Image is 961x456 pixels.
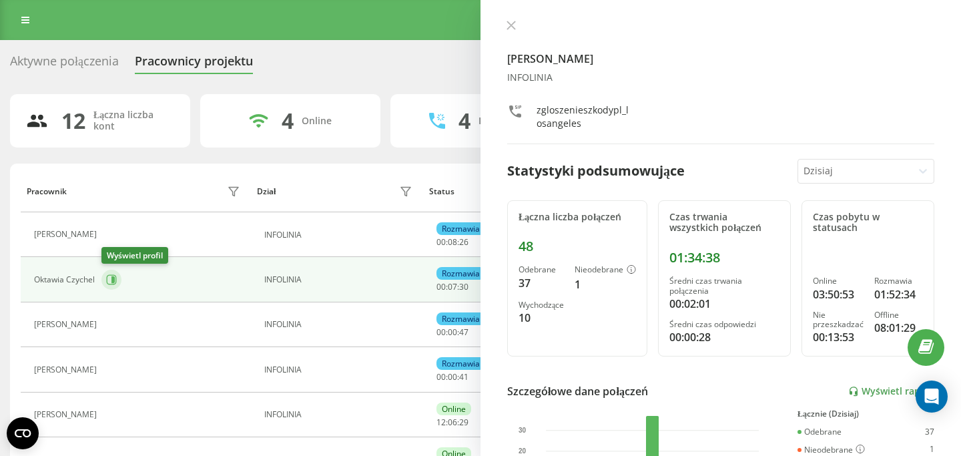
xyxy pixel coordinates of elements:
span: 00 [436,281,446,292]
span: 30 [459,281,468,292]
div: Online [813,276,864,286]
div: [PERSON_NAME] [34,230,100,239]
div: 00:00:28 [669,329,779,345]
div: [PERSON_NAME] [34,320,100,329]
span: 07 [448,281,457,292]
span: 47 [459,326,468,338]
text: 20 [519,447,527,455]
div: INFOLINIA [264,230,416,240]
div: 4 [458,108,470,134]
div: Rozmawia [436,312,485,325]
text: 30 [519,427,527,434]
div: Online [436,403,471,415]
div: 01:52:34 [874,286,923,302]
div: Status [429,187,454,196]
div: [PERSON_NAME] [34,365,100,375]
span: 00 [436,371,446,383]
div: Rozmawia [436,357,485,370]
div: Pracownik [27,187,67,196]
span: 29 [459,417,468,428]
div: Rozmawia [436,267,485,280]
div: Szczegółowe dane połączeń [507,383,648,399]
div: 37 [519,275,564,291]
div: Średni czas odpowiedzi [669,320,779,329]
div: 10 [519,310,564,326]
a: Wyświetl raport [848,386,934,397]
span: 00 [448,326,457,338]
div: 37 [925,427,934,437]
div: 03:50:53 [813,286,864,302]
div: Łącznie (Dzisiaj) [797,409,934,419]
span: 12 [436,417,446,428]
div: Nie przeszkadzać [813,310,864,330]
span: 41 [459,371,468,383]
div: 01:34:38 [669,250,779,266]
div: Czas trwania wszystkich połączeń [669,212,779,234]
div: Łączna liczba kont [93,109,174,132]
div: Rozmawia [874,276,923,286]
div: : : [436,418,468,427]
div: 12 [61,108,85,134]
div: : : [436,238,468,247]
button: Open CMP widget [7,417,39,449]
div: 00:02:01 [669,296,779,312]
div: 48 [519,238,636,254]
div: Statystyki podsumowujące [507,161,685,181]
div: [PERSON_NAME] [34,410,100,419]
div: Rozmawia [436,222,485,235]
div: Średni czas trwania połączenia [669,276,779,296]
div: Nieodebrane [575,265,636,276]
div: Oktawia Czychel [34,275,98,284]
div: 1 [930,445,934,455]
div: INFOLINIA [264,275,416,284]
span: 26 [459,236,468,248]
span: 06 [448,417,457,428]
div: Offline [874,310,923,320]
div: Nieodebrane [797,445,865,455]
h4: [PERSON_NAME] [507,51,934,67]
span: 00 [436,236,446,248]
div: 00:13:53 [813,329,864,345]
div: Wychodzące [519,300,564,310]
div: Online [302,116,332,127]
div: Open Intercom Messenger [916,381,948,413]
div: : : [436,328,468,337]
div: Czas pobytu w statusach [813,212,923,234]
div: INFOLINIA [507,72,934,83]
div: INFOLINIA [264,410,416,419]
div: 08:01:29 [874,320,923,336]
div: Wyświetl profil [101,247,168,264]
div: Odebrane [797,427,842,437]
div: Aktywne połączenia [10,54,119,75]
div: Łączna liczba połączeń [519,212,636,223]
div: 4 [282,108,294,134]
div: : : [436,282,468,292]
div: Dział [257,187,276,196]
span: 00 [448,371,457,383]
span: 00 [436,326,446,338]
div: Odebrane [519,265,564,274]
div: Rozmawiają [478,116,532,127]
div: : : [436,373,468,382]
div: Pracownicy projektu [135,54,253,75]
div: zgloszenieszkodypl_losangeles [537,103,632,130]
div: INFOLINIA [264,320,416,329]
div: 1 [575,276,636,292]
span: 08 [448,236,457,248]
div: INFOLINIA [264,365,416,375]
